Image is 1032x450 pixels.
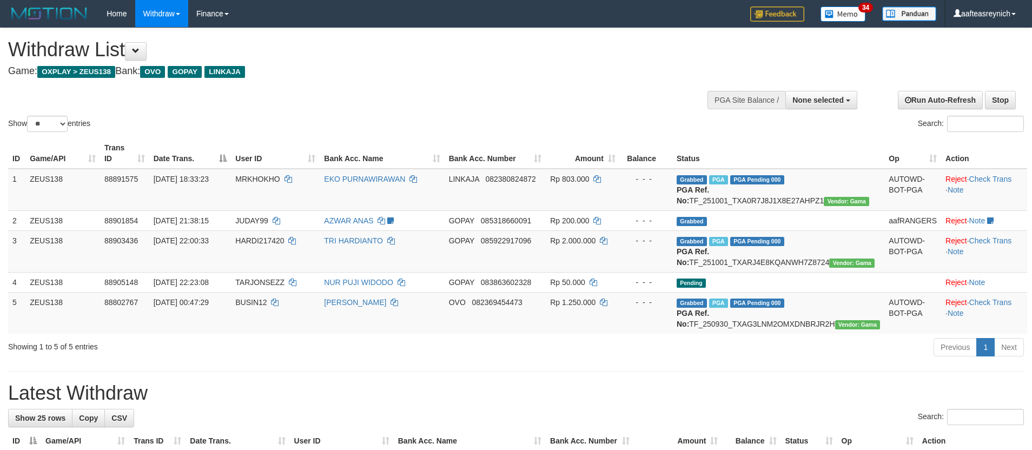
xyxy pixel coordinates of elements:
a: Reject [945,175,967,183]
th: Game/API: activate to sort column ascending [25,138,100,169]
div: PGA Site Balance / [707,91,785,109]
a: TRI HARDIANTO [324,236,383,245]
th: ID [8,138,25,169]
input: Search: [947,409,1024,425]
b: PGA Ref. No: [677,309,709,328]
span: Copy 083863602328 to clipboard [481,278,531,287]
span: 88905148 [104,278,138,287]
td: AUTOWD-BOT-PGA [884,292,941,334]
span: GOPAY [449,278,474,287]
span: OVO [449,298,466,307]
th: Op: activate to sort column ascending [884,138,941,169]
span: GOPAY [449,216,474,225]
span: [DATE] 00:47:29 [154,298,209,307]
span: OXPLAY > ZEUS138 [37,66,115,78]
span: JUDAY99 [235,216,268,225]
th: Amount: activate to sort column ascending [546,138,620,169]
span: [DATE] 18:33:23 [154,175,209,183]
a: Note [948,186,964,194]
span: Rp 803.000 [550,175,589,183]
span: Grabbed [677,299,707,308]
span: Copy 082369454473 to clipboard [472,298,522,307]
span: 88891575 [104,175,138,183]
a: Check Trans [969,175,1012,183]
td: · [941,210,1027,230]
span: Show 25 rows [15,414,65,422]
a: Check Trans [969,298,1012,307]
td: 1 [8,169,25,211]
a: Show 25 rows [8,409,72,427]
td: ZEUS138 [25,169,100,211]
span: [DATE] 22:00:33 [154,236,209,245]
a: Note [948,309,964,317]
a: EKO PURNAWIRAWAN [324,175,405,183]
a: NUR PUJI WIDODO [324,278,393,287]
button: None selected [785,91,857,109]
span: Copy [79,414,98,422]
span: Copy 085318660091 to clipboard [481,216,531,225]
h4: Game: Bank: [8,66,677,77]
td: 3 [8,230,25,272]
td: ZEUS138 [25,292,100,334]
span: BUSIN12 [235,298,267,307]
a: Copy [72,409,105,427]
span: Marked by aafsreyleap [709,299,728,308]
img: MOTION_logo.png [8,5,90,22]
td: · · [941,230,1027,272]
td: aafRANGERS [884,210,941,230]
div: - - - [624,174,668,184]
span: PGA Pending [730,237,784,246]
span: 88802767 [104,298,138,307]
span: Grabbed [677,217,707,226]
label: Show entries [8,116,90,132]
a: Reject [945,216,967,225]
span: Copy 082380824872 to clipboard [485,175,535,183]
label: Search: [918,409,1024,425]
th: Action [941,138,1027,169]
td: TF_251001_TXA0R7J8J1X8E27AHPZ1 [672,169,884,211]
a: Reject [945,236,967,245]
label: Search: [918,116,1024,132]
td: TF_250930_TXAG3LNM2OMXDNBRJR2H [672,292,884,334]
input: Search: [947,116,1024,132]
a: Next [994,338,1024,356]
a: AZWAR ANAS [324,216,373,225]
span: Marked by aafsreyleap [709,237,728,246]
span: CSV [111,414,127,422]
h1: Withdraw List [8,39,677,61]
span: Rp 2.000.000 [550,236,596,245]
a: Previous [934,338,977,356]
b: PGA Ref. No: [677,247,709,267]
span: 88903436 [104,236,138,245]
span: Rp 50.000 [550,278,585,287]
span: 88901854 [104,216,138,225]
td: ZEUS138 [25,210,100,230]
span: MRKHOKHO [235,175,280,183]
span: PGA Pending [730,299,784,308]
th: Balance [620,138,672,169]
span: Vendor URL: https://trx31.1velocity.biz [829,259,875,268]
th: Date Trans.: activate to sort column descending [149,138,231,169]
a: Note [948,247,964,256]
div: - - - [624,215,668,226]
a: [PERSON_NAME] [324,298,386,307]
a: 1 [976,338,995,356]
td: TF_251001_TXARJ4E8KQANWH7Z8724 [672,230,884,272]
span: HARDI217420 [235,236,284,245]
a: Reject [945,278,967,287]
span: Grabbed [677,175,707,184]
td: ZEUS138 [25,272,100,292]
span: GOPAY [449,236,474,245]
b: PGA Ref. No: [677,186,709,205]
img: Button%20Memo.svg [821,6,866,22]
a: Run Auto-Refresh [898,91,983,109]
span: Marked by aafpengsreynich [709,175,728,184]
span: None selected [792,96,844,104]
div: - - - [624,297,668,308]
td: 5 [8,292,25,334]
th: Bank Acc. Number: activate to sort column ascending [445,138,546,169]
span: TARJONSEZZ [235,278,285,287]
span: LINKAJA [204,66,245,78]
span: GOPAY [168,66,202,78]
td: AUTOWD-BOT-PGA [884,169,941,211]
